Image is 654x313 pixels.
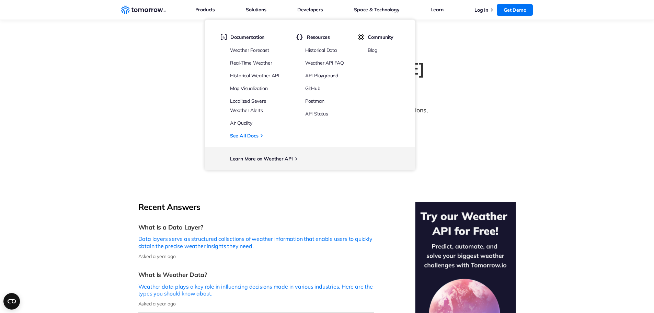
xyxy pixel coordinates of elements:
[296,34,303,40] img: brackets.svg
[138,253,374,259] p: Asked a year ago
[221,34,227,40] img: doc.svg
[297,5,323,14] a: Developers
[305,98,324,104] a: Postman
[230,85,268,91] a: Map Visualization
[230,98,266,113] a: Localized Severe Weather Alerts
[230,60,272,66] a: Real-Time Weather
[474,7,488,13] a: Log In
[138,283,374,298] p: Weather data plays a key role in influencing decisions made in various industries. Here are the t...
[305,72,338,79] a: API Playground
[358,34,364,40] img: tio-c.svg
[368,47,377,53] a: Blog
[305,111,328,117] a: API Status
[368,34,393,40] span: Community
[431,5,444,14] a: Learn
[354,5,399,14] a: Space & Technology
[230,34,264,40] span: Documentation
[138,235,374,250] p: Data layers serve as structured collections of weather information that enable users to quickly o...
[305,47,337,53] a: Historical Data
[307,34,330,40] span: Resources
[497,4,533,16] a: Get Demo
[138,271,374,279] h3: What Is Weather Data?
[121,5,166,15] a: Home link
[195,5,215,14] a: Products
[230,72,279,79] a: Historical Weather API
[138,223,374,231] h3: What Is a Data Layer?
[305,85,320,91] a: GitHub
[246,5,266,14] a: Solutions
[230,131,259,140] a: See All Docs
[230,47,269,53] a: Weather Forecast
[230,156,293,162] a: Learn More on Weather API
[138,301,374,307] p: Asked a year ago
[138,202,374,212] h2: Recent Answers
[3,293,20,310] button: Open CMP widget
[305,60,344,66] a: Weather API FAQ
[138,218,374,265] a: What Is a Data Layer?Data layers serve as structured collections of weather information that enab...
[138,265,374,313] a: What Is Weather Data?Weather data plays a key role in influencing decisions made in various indus...
[230,120,252,126] a: Air Quality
